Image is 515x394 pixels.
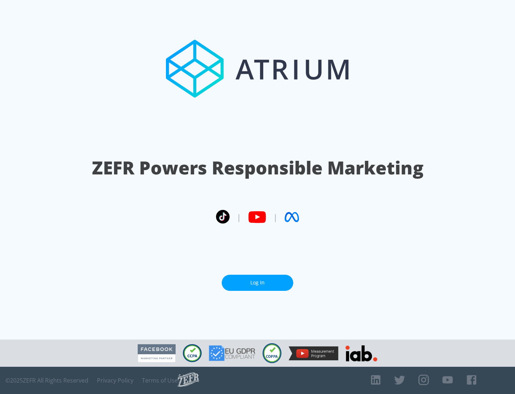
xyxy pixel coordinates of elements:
a: Privacy Policy [97,377,133,384]
span: | [237,212,241,222]
img: GDPR Compliant [209,345,255,361]
img: YouTube Measurement Program [289,346,338,360]
img: COPPA Compliant [263,343,281,363]
a: Log In [222,275,293,291]
span: | [273,212,278,222]
img: CCPA Compliant [183,344,202,362]
span: © 2025 ZEFR All Rights Reserved [5,377,88,384]
h1: ZEFR Powers Responsible Marketing [92,155,423,180]
a: Terms of Use [142,377,178,384]
img: Facebook Marketing Partner [138,344,176,362]
img: IAB [345,345,377,361]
